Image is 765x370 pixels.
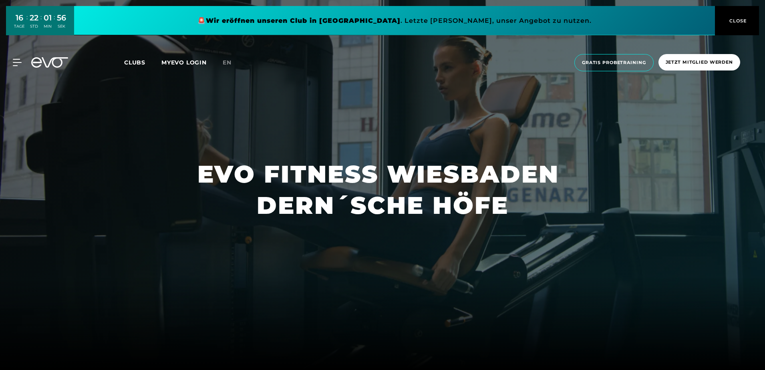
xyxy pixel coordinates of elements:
[14,12,24,24] div: 16
[395,321,520,354] a: JETZT MITGLIED WERDEN
[582,59,646,66] span: Gratis Probetraining
[40,13,42,34] div: :
[124,58,161,66] a: Clubs
[44,24,52,29] div: MIN
[572,54,656,71] a: Gratis Probetraining
[415,333,497,342] span: JETZT MITGLIED WERDEN
[223,59,232,66] span: en
[245,327,393,348] a: GRATIS PROBETRAINING SICHERN
[26,13,28,34] div: :
[57,12,66,24] div: 56
[727,17,747,24] span: CLOSE
[238,262,527,270] strong: Dein neues Boutique-Fitnessstudio im Herzen [GEOGRAPHIC_DATA] ist da!
[264,333,373,342] span: GRATIS PROBETRAINING SICHERN
[30,24,38,29] div: STD
[666,59,733,66] span: Jetzt Mitglied werden
[656,54,743,71] a: Jetzt Mitglied werden
[14,24,24,29] div: TAGE
[202,259,563,298] div: Seit dem [DATE] trainierst du mitten in der Innenstadt – mit Top-Ausstattung, stylischem Ambiente...
[44,12,52,24] div: 01
[223,58,241,67] a: en
[30,12,38,24] div: 22
[57,24,66,29] div: SEK
[715,6,759,35] button: CLOSE
[124,59,145,66] span: Clubs
[197,159,568,221] h1: EVO FITNESS WIESBADEN DERN´SCHE HÖFE
[161,59,207,66] a: MYEVO LOGIN
[54,13,55,34] div: :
